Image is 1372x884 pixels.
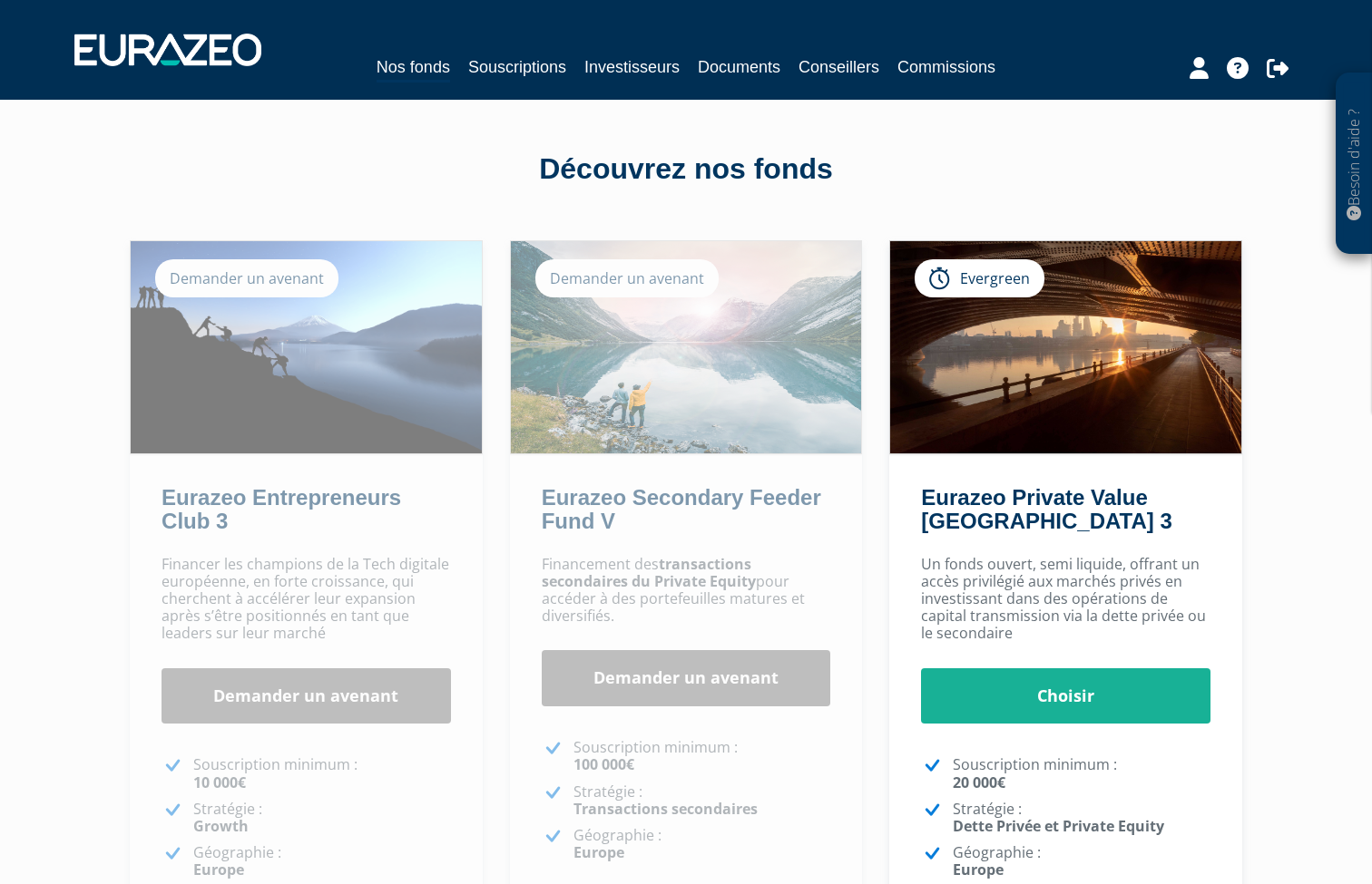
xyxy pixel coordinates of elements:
p: Stratégie : [953,801,1210,835]
img: Eurazeo Secondary Feeder Fund V [511,241,862,453]
p: Stratégie : [573,783,831,818]
p: Financement des pour accéder à des portefeuilles matures et diversifiés. [542,556,831,626]
a: Souscriptions [468,54,566,80]
a: Conseillers [799,54,879,80]
img: Eurazeo Private Value Europe 3 [890,241,1241,453]
p: Géographie : [953,844,1210,879]
a: Eurazeo Entrepreneurs Club 3 [162,485,401,533]
strong: Europe [953,860,1004,879]
p: Financer les champions de la Tech digitale européenne, en forte croissance, qui cherchent à accél... [162,556,451,643]
a: Demander un avenant [162,668,451,724]
a: Documents [698,54,780,80]
strong: Transactions secondaires [573,799,758,819]
div: Demander un avenant [535,259,719,297]
div: Découvrez nos fonds [169,149,1203,190]
strong: 100 000€ [573,754,634,774]
a: Eurazeo Secondary Feeder Fund V [542,485,821,533]
a: Commissions [897,54,995,80]
strong: transactions secondaires du Private Equity [542,554,756,591]
strong: 20 000€ [953,772,1005,792]
p: Un fonds ouvert, semi liquide, offrant un accès privilégié aux marchés privés en investissant dan... [921,556,1210,643]
strong: 10 000€ [193,772,246,792]
strong: Europe [573,842,624,862]
a: Eurazeo Private Value [GEOGRAPHIC_DATA] 3 [921,485,1171,533]
p: Besoin d'aide ? [1344,83,1365,246]
a: Investisseurs [584,54,680,80]
p: Souscription minimum : [193,756,451,791]
strong: Europe [193,860,244,879]
img: Eurazeo Entrepreneurs Club 3 [131,241,482,453]
a: Choisir [921,668,1210,724]
a: Nos fonds [377,54,450,83]
p: Géographie : [193,844,451,879]
p: Stratégie : [193,801,451,835]
strong: Growth [193,816,249,836]
a: Demander un avenant [542,650,831,706]
p: Souscription minimum : [953,756,1210,791]
p: Géographie : [573,827,831,861]
p: Souscription minimum : [573,739,831,773]
div: Evergreen [915,259,1044,297]
strong: Dette Privée et Private Equity [953,816,1164,836]
img: 1732889491-logotype_eurazeo_blanc_rvb.png [74,34,261,66]
div: Demander un avenant [155,259,338,297]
